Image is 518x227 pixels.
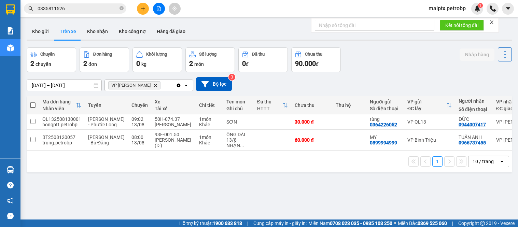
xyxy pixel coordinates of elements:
[308,219,392,227] span: Miền Nam
[179,219,242,227] span: Hỗ trợ kỹ thuật:
[257,106,282,111] div: HTTT
[185,47,235,72] button: Số lượng2món
[226,106,250,111] div: Ghi chú
[199,116,220,122] div: 1 món
[88,61,97,67] span: đơn
[459,116,489,122] div: ĐỨC
[28,6,33,11] span: search
[370,134,401,140] div: MY
[291,47,341,72] button: Chưa thu90.000đ
[7,27,14,34] img: solution-icon
[499,159,505,164] svg: open
[199,134,220,140] div: 1 món
[6,4,15,15] img: logo-vxr
[108,81,160,89] span: VP Minh Hưng, close by backspace
[82,23,113,40] button: Kho nhận
[404,96,455,114] th: Toggle SortBy
[141,61,146,67] span: kg
[153,83,157,87] svg: Delete
[407,119,452,125] div: VP QL13
[111,83,151,88] span: VP Minh Hưng
[151,23,191,40] button: Hàng đã giao
[305,52,322,57] div: Chưa thu
[155,106,192,111] div: Tài xế
[226,119,250,125] div: SƠN
[7,197,14,204] span: notification
[42,116,81,122] div: QL132508130001
[478,3,483,8] sup: 1
[370,116,401,122] div: tùng
[131,116,148,122] div: 09:02
[407,99,446,104] div: VP gửi
[316,61,319,67] span: đ
[199,52,216,57] div: Số lượng
[39,96,85,114] th: Toggle SortBy
[238,47,288,72] button: Đã thu0đ
[489,20,494,25] span: close
[295,137,329,143] div: 60.000 đ
[155,132,192,137] div: 93F-001.50
[199,102,220,108] div: Chi tiết
[137,3,149,15] button: plus
[370,99,401,104] div: Người gửi
[141,6,145,11] span: plus
[88,134,125,145] span: [PERSON_NAME] - Bù Đăng
[7,166,14,173] img: warehouse-icon
[213,221,242,226] strong: 1900 633 818
[155,116,192,122] div: 50H-074.37
[407,137,452,143] div: VP Bình Triệu
[155,137,192,148] div: [PERSON_NAME] (D )
[120,5,124,12] span: close-circle
[132,47,182,72] button: Khối lượng0kg
[257,99,282,104] div: Đã thu
[131,102,148,108] div: Chuyến
[7,182,14,188] span: question-circle
[336,102,363,108] div: Thu hộ
[83,59,87,68] span: 2
[88,116,125,127] span: [PERSON_NAME] - Phước Long
[146,52,167,57] div: Khối lượng
[315,20,434,31] input: Nhập số tổng đài
[27,23,54,40] button: Kho gửi
[153,3,165,15] button: file-add
[423,4,471,13] span: maiptx.petrobp
[370,106,401,111] div: Số điện thoại
[194,61,204,67] span: món
[394,222,396,225] span: ⚪️
[156,6,161,11] span: file-add
[120,6,124,10] span: close-circle
[459,107,489,112] div: Số điện thoại
[42,140,81,145] div: trung.petrobp
[252,52,265,57] div: Đã thu
[246,61,249,67] span: đ
[407,106,446,111] div: ĐC lấy
[172,6,177,11] span: aim
[295,102,329,108] div: Chưa thu
[459,134,489,140] div: TUẤN ANH
[40,52,55,57] div: Chuyến
[226,99,250,104] div: Tên món
[473,158,494,165] div: 10 / trang
[479,3,481,8] span: 1
[199,122,220,127] div: Khác
[169,3,181,15] button: aim
[253,219,307,227] span: Cung cấp máy in - giấy in:
[42,122,81,127] div: hongptt.petrobp
[490,5,496,12] img: phone-icon
[242,59,246,68] span: 0
[27,80,101,91] input: Select a date range.
[183,83,189,88] svg: open
[7,44,14,52] img: warehouse-icon
[459,98,489,104] div: Người nhận
[42,99,76,104] div: Mã đơn hàng
[30,59,34,68] span: 2
[189,59,193,68] span: 2
[254,96,291,114] th: Toggle SortBy
[432,156,443,167] button: 1
[445,22,478,29] span: Kết nối tổng đài
[42,106,76,111] div: Nhân viên
[131,140,148,145] div: 13/08
[54,23,82,40] button: Trên xe
[247,219,248,227] span: |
